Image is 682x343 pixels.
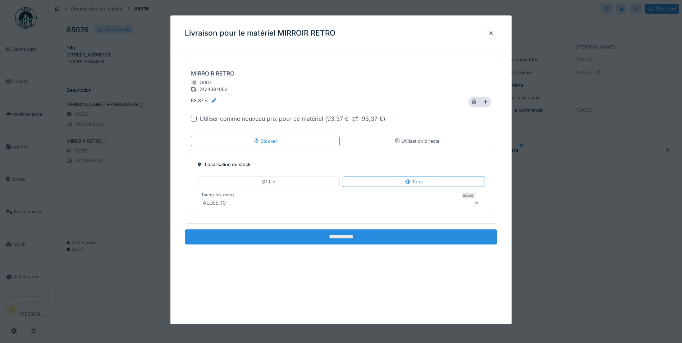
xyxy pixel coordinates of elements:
[197,161,485,168] div: Localisation du stock
[191,97,217,104] div: 93,37 €
[200,198,229,207] div: ALLEE_10
[462,193,475,198] div: Requis
[191,86,228,93] div: 7424384062
[185,29,335,38] h3: Livraison pour le matériel MIRROIR RETRO
[191,79,228,86] div: O067
[191,69,234,78] div: MIRROIR RETRO
[262,178,275,185] div: Lié
[253,137,277,144] div: Stocker
[405,178,423,185] div: Tous
[200,114,385,123] div: Utiliser comme nouveau prix pour ce matériel ( )
[327,114,383,123] div: 93,37 € 93,37 €
[394,137,439,144] div: Utilisation directe
[200,192,236,198] label: Toutes les zones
